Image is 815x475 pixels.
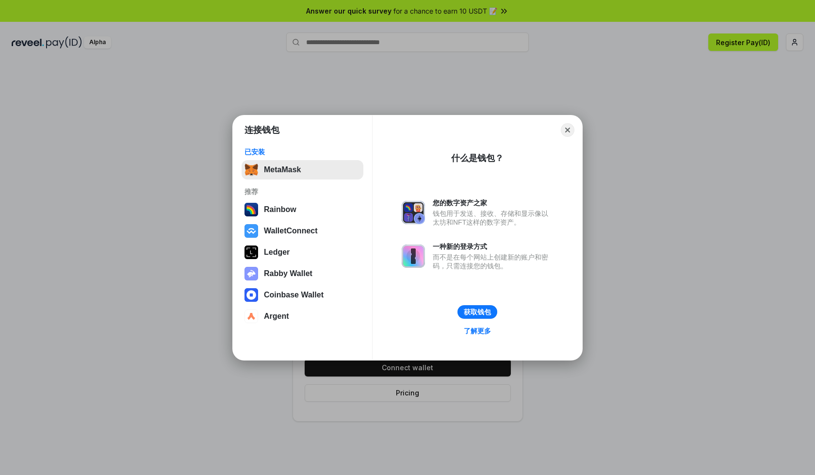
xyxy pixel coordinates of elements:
[242,264,363,283] button: Rabby Wallet
[433,209,553,227] div: 钱包用于发送、接收、存储和显示像以太坊和NFT这样的数字资产。
[244,124,279,136] h1: 连接钱包
[244,310,258,323] img: svg+xml,%3Csvg%20width%3D%2228%22%20height%3D%2228%22%20viewBox%3D%220%200%2028%2028%22%20fill%3D...
[561,123,574,137] button: Close
[244,147,360,156] div: 已安装
[402,201,425,224] img: svg+xml,%3Csvg%20xmlns%3D%22http%3A%2F%2Fwww.w3.org%2F2000%2Fsvg%22%20fill%3D%22none%22%20viewBox...
[264,227,318,235] div: WalletConnect
[244,267,258,280] img: svg+xml,%3Csvg%20xmlns%3D%22http%3A%2F%2Fwww.w3.org%2F2000%2Fsvg%22%20fill%3D%22none%22%20viewBox...
[433,242,553,251] div: 一种新的登录方式
[464,327,491,335] div: 了解更多
[242,200,363,219] button: Rainbow
[451,152,504,164] div: 什么是钱包？
[242,243,363,262] button: Ledger
[264,205,296,214] div: Rainbow
[242,221,363,241] button: WalletConnect
[264,312,289,321] div: Argent
[264,269,312,278] div: Rabby Wallet
[433,198,553,207] div: 您的数字资产之家
[244,203,258,216] img: svg+xml,%3Csvg%20width%3D%22120%22%20height%3D%22120%22%20viewBox%3D%220%200%20120%20120%22%20fil...
[458,325,497,337] a: 了解更多
[242,285,363,305] button: Coinbase Wallet
[264,291,324,299] div: Coinbase Wallet
[264,248,290,257] div: Ledger
[244,246,258,259] img: svg+xml,%3Csvg%20xmlns%3D%22http%3A%2F%2Fwww.w3.org%2F2000%2Fsvg%22%20width%3D%2228%22%20height%3...
[244,224,258,238] img: svg+xml,%3Csvg%20width%3D%2228%22%20height%3D%2228%22%20viewBox%3D%220%200%2028%2028%22%20fill%3D...
[242,307,363,326] button: Argent
[244,187,360,196] div: 推荐
[244,163,258,177] img: svg+xml,%3Csvg%20fill%3D%22none%22%20height%3D%2233%22%20viewBox%3D%220%200%2035%2033%22%20width%...
[264,165,301,174] div: MetaMask
[464,308,491,316] div: 获取钱包
[433,253,553,270] div: 而不是在每个网站上创建新的账户和密码，只需连接您的钱包。
[244,288,258,302] img: svg+xml,%3Csvg%20width%3D%2228%22%20height%3D%2228%22%20viewBox%3D%220%200%2028%2028%22%20fill%3D...
[242,160,363,180] button: MetaMask
[457,305,497,319] button: 获取钱包
[402,245,425,268] img: svg+xml,%3Csvg%20xmlns%3D%22http%3A%2F%2Fwww.w3.org%2F2000%2Fsvg%22%20fill%3D%22none%22%20viewBox...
